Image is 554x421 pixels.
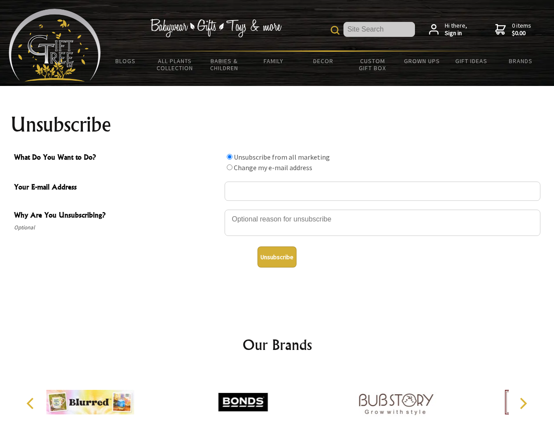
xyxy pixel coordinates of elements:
[249,52,299,70] a: Family
[331,26,340,35] img: product search
[429,22,467,37] a: Hi there,Sign in
[445,29,467,37] strong: Sign in
[343,22,415,37] input: Site Search
[14,152,220,164] span: What Do You Want to Do?
[14,222,220,233] span: Optional
[150,52,200,77] a: All Plants Collection
[257,246,297,268] button: Unsubscribe
[200,52,249,77] a: Babies & Children
[447,52,496,70] a: Gift Ideas
[9,9,101,82] img: Babyware - Gifts - Toys and more...
[512,21,531,37] span: 0 items
[234,153,330,161] label: Unsubscribe from all marketing
[234,163,312,172] label: Change my e-mail address
[22,394,41,413] button: Previous
[225,210,540,236] textarea: Why Are You Unsubscribing?
[512,29,531,37] strong: $0.00
[227,164,232,170] input: What Do You Want to Do?
[397,52,447,70] a: Grown Ups
[101,52,150,70] a: BLOGS
[298,52,348,70] a: Decor
[18,334,537,355] h2: Our Brands
[227,154,232,160] input: What Do You Want to Do?
[496,52,546,70] a: Brands
[225,182,540,201] input: Your E-mail Address
[348,52,397,77] a: Custom Gift Box
[14,182,220,194] span: Your E-mail Address
[445,22,467,37] span: Hi there,
[14,210,220,222] span: Why Are You Unsubscribing?
[11,114,544,135] h1: Unsubscribe
[513,394,533,413] button: Next
[495,22,531,37] a: 0 items$0.00
[150,19,282,37] img: Babywear - Gifts - Toys & more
